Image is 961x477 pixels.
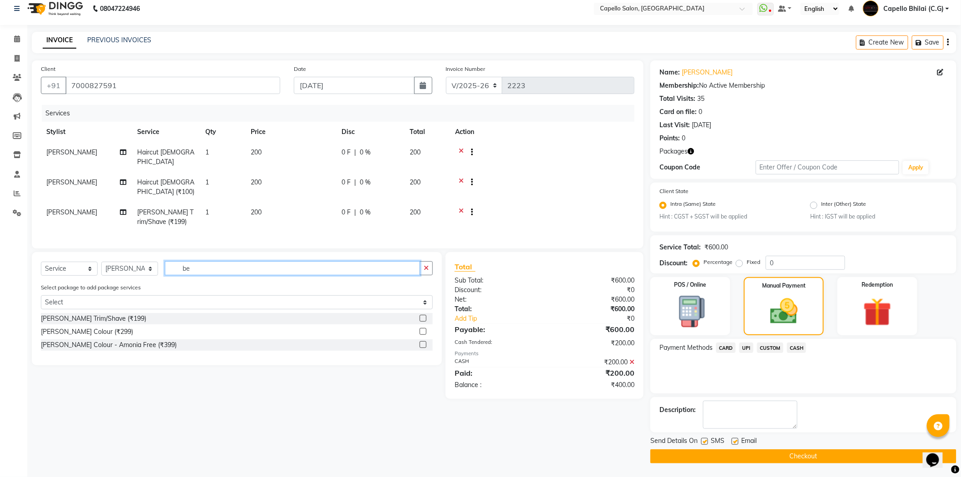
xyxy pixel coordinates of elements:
[205,148,209,156] span: 1
[448,368,545,378] div: Paid:
[200,122,245,142] th: Qty
[711,436,724,447] span: SMS
[545,285,641,295] div: ₹0
[692,120,711,130] div: [DATE]
[674,281,707,289] label: POS / Online
[670,200,716,211] label: Intra (Same) State
[448,295,545,304] div: Net:
[137,208,193,226] span: [PERSON_NAME] Trim/Shave (₹199)
[65,77,280,94] input: Search by Name/Mobile/Email/Code
[659,120,690,130] div: Last Visit:
[659,213,797,221] small: Hint : CGST + SGST will be applied
[667,294,713,328] img: _pos-terminal.svg
[762,295,807,327] img: _cash.svg
[659,94,695,104] div: Total Visits:
[41,65,55,73] label: Client
[342,148,351,157] span: 0 F
[448,324,545,335] div: Payable:
[703,258,733,266] label: Percentage
[41,122,132,142] th: Stylist
[245,122,336,142] th: Price
[354,208,356,217] span: |
[923,441,952,468] iframe: chat widget
[545,358,641,367] div: ₹200.00
[132,122,200,142] th: Service
[697,94,704,104] div: 35
[448,276,545,285] div: Sub Total:
[42,105,641,122] div: Services
[448,314,561,323] a: Add Tip
[659,258,688,268] div: Discount:
[659,81,947,90] div: No Active Membership
[883,4,944,14] span: Capello Bhilai (C.G)
[747,258,760,266] label: Fixed
[360,208,371,217] span: 0 %
[43,32,76,49] a: INVOICE
[854,294,901,330] img: _gift.svg
[455,262,476,272] span: Total
[545,276,641,285] div: ₹600.00
[448,338,545,348] div: Cash Tendered:
[294,65,306,73] label: Date
[659,68,680,77] div: Name:
[682,68,733,77] a: [PERSON_NAME]
[448,304,545,314] div: Total:
[46,178,97,186] span: [PERSON_NAME]
[448,285,545,295] div: Discount:
[682,134,685,143] div: 0
[545,295,641,304] div: ₹600.00
[545,324,641,335] div: ₹600.00
[757,343,783,353] span: CUSTOM
[545,380,641,390] div: ₹400.00
[545,368,641,378] div: ₹200.00
[137,148,194,166] span: Haircut [DEMOGRAPHIC_DATA]
[659,147,688,156] span: Packages
[659,405,696,415] div: Description:
[650,449,956,463] button: Checkout
[410,178,421,186] span: 200
[716,343,736,353] span: CARD
[41,340,177,350] div: [PERSON_NAME] Colour - Amonia Free (₹399)
[205,208,209,216] span: 1
[410,208,421,216] span: 200
[704,243,728,252] div: ₹600.00
[762,282,806,290] label: Manual Payment
[354,178,356,187] span: |
[360,178,371,187] span: 0 %
[698,107,702,117] div: 0
[41,283,141,292] label: Select package to add package services
[448,358,545,367] div: CASH
[87,36,151,44] a: PREVIOUS INVOICES
[561,314,642,323] div: ₹0
[410,148,421,156] span: 200
[659,243,701,252] div: Service Total:
[450,122,634,142] th: Action
[739,343,753,353] span: UPI
[46,148,97,156] span: [PERSON_NAME]
[545,338,641,348] div: ₹200.00
[251,148,262,156] span: 200
[545,304,641,314] div: ₹600.00
[741,436,757,447] span: Email
[659,134,680,143] div: Points:
[650,436,698,447] span: Send Details On
[137,178,194,196] span: Haircut [DEMOGRAPHIC_DATA] (₹100)
[251,178,262,186] span: 200
[862,281,893,289] label: Redemption
[821,200,866,211] label: Inter (Other) State
[659,81,699,90] div: Membership:
[205,178,209,186] span: 1
[41,77,66,94] button: +91
[856,35,908,50] button: Create New
[404,122,450,142] th: Total
[659,187,689,195] label: Client State
[41,314,146,323] div: [PERSON_NAME] Trim/Shave (₹199)
[912,35,944,50] button: Save
[787,343,807,353] span: CASH
[455,350,634,358] div: Payments
[360,148,371,157] span: 0 %
[251,208,262,216] span: 200
[659,343,713,353] span: Payment Methods
[863,0,879,16] img: Capello Bhilai (C.G)
[448,380,545,390] div: Balance :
